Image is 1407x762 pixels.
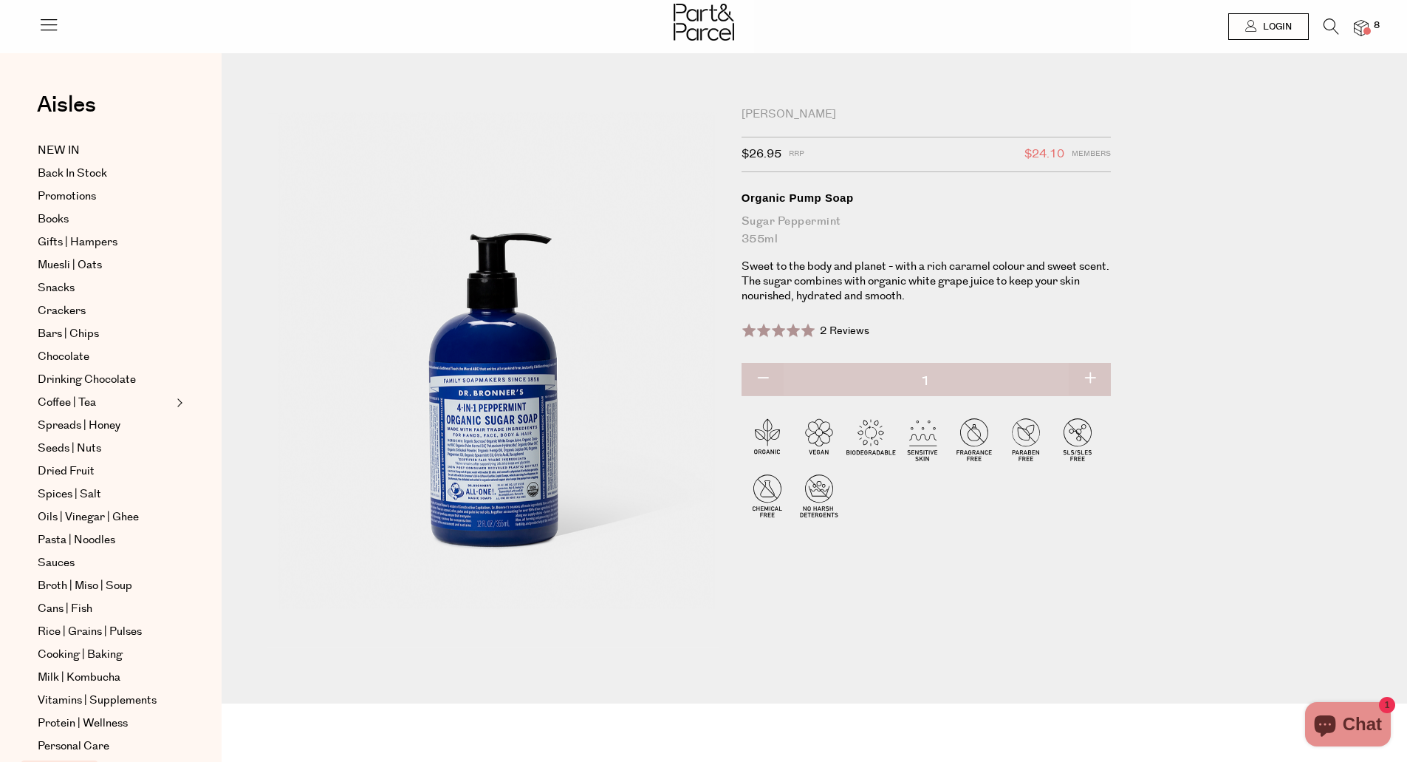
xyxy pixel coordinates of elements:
[38,508,139,526] span: Oils | Vinegar | Ghee
[38,577,132,595] span: Broth | Miso | Soup
[38,348,89,366] span: Chocolate
[1228,13,1309,40] a: Login
[38,738,172,755] a: Personal Care
[38,165,107,183] span: Back In Stock
[38,211,172,228] a: Books
[820,324,869,339] span: 2 Reviews
[38,600,172,618] a: Cans | Fish
[38,165,172,183] a: Back In Stock
[742,191,1111,205] div: Organic Pump Soap
[38,394,172,412] a: Coffee | Tea
[38,692,172,710] a: Vitamins | Supplements
[38,279,172,297] a: Snacks
[742,145,781,164] span: $26.95
[38,234,172,251] a: Gifts | Hampers
[38,325,99,343] span: Bars | Chips
[38,188,172,205] a: Promotions
[38,554,75,572] span: Sauces
[38,577,172,595] a: Broth | Miso | Soup
[1000,413,1052,465] img: P_P-ICONS-Live_Bec_V11_Paraben_Free.svg
[38,738,109,755] span: Personal Care
[38,623,172,641] a: Rice | Grains | Pulses
[38,463,172,480] a: Dried Fruit
[742,213,1111,248] div: Sugar Peppermint 355ml
[38,715,128,732] span: Protein | Wellness
[266,112,719,648] img: Organic Pump Soap
[742,259,1111,304] p: Sweet to the body and planet - with a rich caramel colour and sweet scent. The sugar combines wit...
[38,669,172,687] a: Milk | Kombucha
[38,692,157,710] span: Vitamins | Supplements
[742,107,1111,122] div: [PERSON_NAME]
[38,440,172,457] a: Seeds | Nuts
[674,4,734,41] img: Part&Parcel
[38,440,101,457] span: Seeds | Nuts
[38,508,172,526] a: Oils | Vinegar | Ghee
[38,279,75,297] span: Snacks
[38,646,172,664] a: Cooking | Baking
[793,413,845,465] img: P_P-ICONS-Live_Bec_V11_Vegan.svg
[38,531,115,549] span: Pasta | Noodles
[948,413,1000,465] img: P_P-ICONS-Live_Bec_V11_Fragrance_Free.svg
[38,256,102,274] span: Muesli | Oats
[38,211,69,228] span: Books
[1354,20,1369,35] a: 8
[38,142,172,160] a: NEW IN
[1301,702,1395,750] inbox-online-store-chat: Shopify online store chat
[38,371,172,389] a: Drinking Chocolate
[38,463,95,480] span: Dried Fruit
[38,486,172,503] a: Spices | Salt
[37,89,96,121] span: Aisles
[38,417,120,435] span: Spreads | Honey
[38,486,101,503] span: Spices | Salt
[38,188,96,205] span: Promotions
[38,325,172,343] a: Bars | Chips
[38,348,172,366] a: Chocolate
[38,669,120,687] span: Milk | Kombucha
[38,371,136,389] span: Drinking Chocolate
[38,715,172,732] a: Protein | Wellness
[793,469,845,521] img: P_P-ICONS-Live_Bec_V11_No_Harsh_Detergents.svg
[38,142,80,160] span: NEW IN
[1259,21,1292,33] span: Login
[37,94,96,131] a: Aisles
[38,623,142,641] span: Rice | Grains | Pulses
[38,554,172,572] a: Sauces
[38,302,172,320] a: Crackers
[789,145,804,164] span: RRP
[845,413,897,465] img: P_P-ICONS-Live_Bec_V11_Biodegradable.svg
[38,646,123,664] span: Cooking | Baking
[1370,19,1383,33] span: 8
[1052,413,1103,465] img: P_P-ICONS-Live_Bec_V11_SLS-SLES_Free.svg
[1024,145,1064,164] span: $24.10
[38,256,172,274] a: Muesli | Oats
[38,302,86,320] span: Crackers
[742,363,1111,400] input: QTY Organic Pump Soap
[173,394,183,412] button: Expand/Collapse Coffee | Tea
[38,234,117,251] span: Gifts | Hampers
[897,413,948,465] img: P_P-ICONS-Live_Bec_V11_Sensitive_Skin.svg
[742,413,793,465] img: P_P-ICONS-Live_Bec_V11_Organic.svg
[1072,145,1111,164] span: Members
[38,417,172,435] a: Spreads | Honey
[742,469,793,521] img: P_P-ICONS-Live_Bec_V11_Chemical_Free.svg
[38,600,92,618] span: Cans | Fish
[38,394,96,412] span: Coffee | Tea
[38,531,172,549] a: Pasta | Noodles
